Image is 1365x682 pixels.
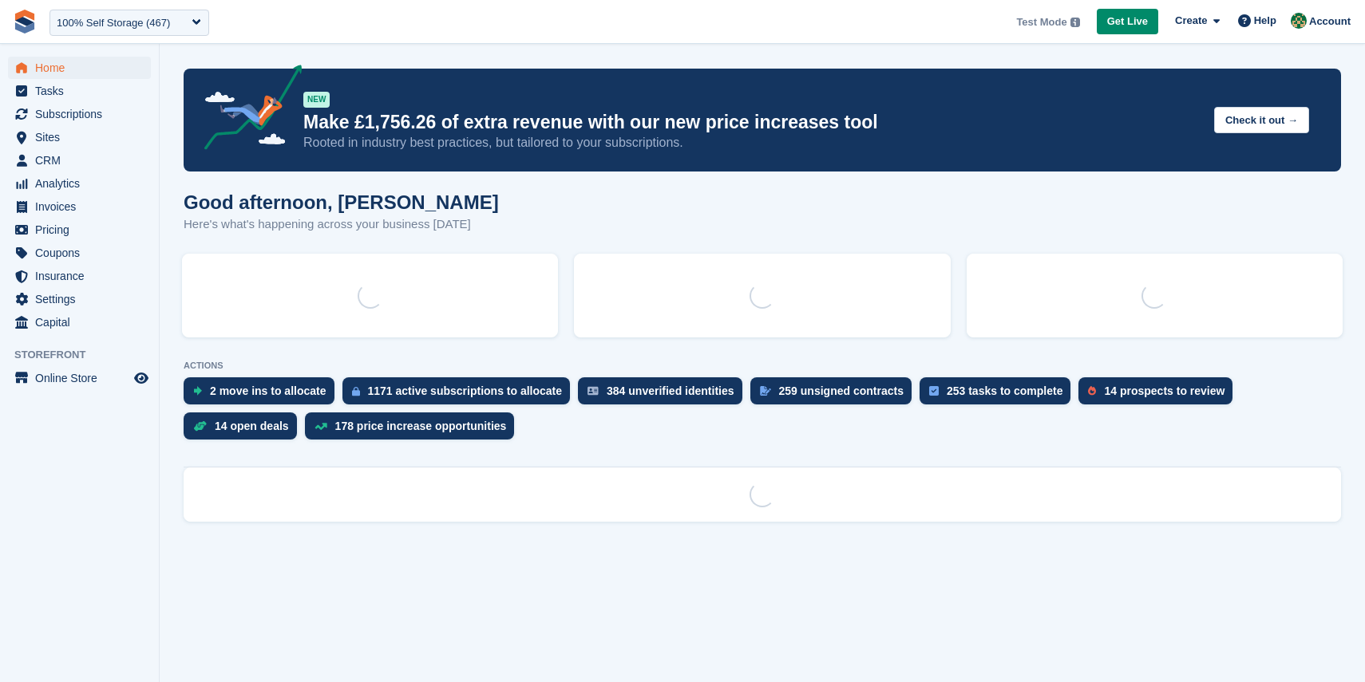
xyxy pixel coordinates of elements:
span: Tasks [35,80,131,102]
span: Account [1309,14,1351,30]
img: prospect-51fa495bee0391a8d652442698ab0144808aea92771e9ea1ae160a38d050c398.svg [1088,386,1096,396]
img: contract_signature_icon-13c848040528278c33f63329250d36e43548de30e8caae1d1a13099fd9432cc5.svg [760,386,771,396]
span: Invoices [35,195,131,218]
img: icon-info-grey-7440780725fd019a000dd9b08b2336e03edf1995a4989e88bcd33f0948082b44.svg [1070,18,1080,27]
p: Here's what's happening across your business [DATE] [184,215,499,234]
div: 2 move ins to allocate [210,384,326,397]
img: task-75834270c22a3079a89374b754ae025e5fb1db73e45f91037f5363f120a921f8.svg [929,386,939,396]
a: Preview store [132,369,151,388]
a: 384 unverified identities [578,377,750,412]
a: menu [8,126,151,148]
span: Subscriptions [35,103,131,125]
img: stora-icon-8386f47178a22dfd0bd8f6a31ec36ba5ce8667c1dd55bd0f319d3a0aa187defe.svg [13,10,37,34]
button: Check it out → [1214,107,1309,133]
div: 100% Self Storage (467) [57,15,170,31]
div: 1171 active subscriptions to allocate [368,384,563,397]
img: active_subscription_to_allocate_icon-d502201f5373d7db506a760aba3b589e785aa758c864c3986d89f69b8ff3... [352,386,360,396]
a: 14 open deals [184,412,305,447]
a: menu [8,172,151,195]
div: 14 prospects to review [1104,384,1225,397]
span: Get Live [1107,14,1148,30]
div: 384 unverified identities [607,384,734,397]
a: menu [8,242,151,264]
span: Analytics [35,172,131,195]
span: Coupons [35,242,131,264]
a: menu [8,57,151,79]
div: 178 price increase opportunities [335,420,507,432]
img: verify_identity-adf6edd0f0f0b5bbfe63781bf79b02c33cf7c696d77639b501bdc392416b5a36.svg [588,386,599,396]
span: Test Mode [1016,14,1066,30]
p: ACTIONS [184,361,1341,371]
img: price_increase_opportunities-93ffe204e8149a01c8c9dc8f82e8f89637d9d84a8eef4429ea346261dce0b2c0.svg [315,423,327,430]
img: deal-1b604bf984904fb50ccaf53a9ad4b4a5d6e5aea283cecdc64d6e3604feb123c2.svg [193,420,207,432]
a: menu [8,288,151,310]
a: menu [8,265,151,287]
span: Capital [35,311,131,333]
span: Storefront [14,347,159,363]
img: Aaron [1291,13,1307,29]
span: Help [1254,13,1276,29]
a: menu [8,149,151,171]
div: 259 unsigned contracts [779,384,904,397]
a: Get Live [1097,9,1158,35]
h1: Good afternoon, [PERSON_NAME] [184,191,499,213]
span: Insurance [35,265,131,287]
div: NEW [303,92,330,108]
img: move_ins_to_allocate_icon-fdf77a2bb77ea45bf5b3d319d69a93e2d87916cf1d5bf7949dd705db3b84f3ca.svg [193,386,202,396]
span: Online Store [35,367,131,389]
a: 2 move ins to allocate [184,377,342,412]
a: menu [8,367,151,389]
span: CRM [35,149,131,171]
a: menu [8,103,151,125]
div: 14 open deals [215,420,289,432]
a: 14 prospects to review [1078,377,1240,412]
p: Rooted in industry best practices, but tailored to your subscriptions. [303,134,1201,152]
a: 1171 active subscriptions to allocate [342,377,579,412]
a: 253 tasks to complete [920,377,1079,412]
a: menu [8,80,151,102]
span: Pricing [35,219,131,241]
a: menu [8,195,151,218]
img: price-adjustments-announcement-icon-8257ccfd72463d97f412b2fc003d46551f7dbcb40ab6d574587a9cd5c0d94... [191,65,303,156]
span: Home [35,57,131,79]
a: menu [8,311,151,333]
span: Settings [35,288,131,310]
a: 178 price increase opportunities [305,412,523,447]
p: Make £1,756.26 of extra revenue with our new price increases tool [303,111,1201,134]
div: 253 tasks to complete [947,384,1063,397]
span: Sites [35,126,131,148]
a: menu [8,219,151,241]
span: Create [1175,13,1207,29]
a: 259 unsigned contracts [750,377,920,412]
